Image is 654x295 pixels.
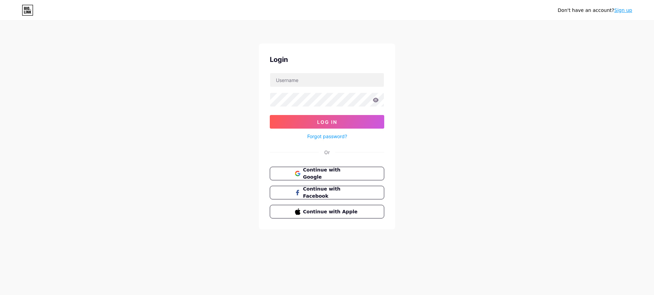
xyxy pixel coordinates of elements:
div: Login [270,54,384,65]
span: Continue with Facebook [303,185,359,200]
span: Log In [317,119,337,125]
div: Don't have an account? [558,7,632,14]
input: Username [270,73,384,87]
button: Continue with Facebook [270,186,384,199]
a: Forgot password? [307,133,347,140]
span: Continue with Apple [303,208,359,215]
a: Sign up [614,7,632,13]
button: Continue with Apple [270,205,384,218]
span: Continue with Google [303,166,359,181]
button: Continue with Google [270,167,384,180]
button: Log In [270,115,384,129]
div: Or [324,149,330,156]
